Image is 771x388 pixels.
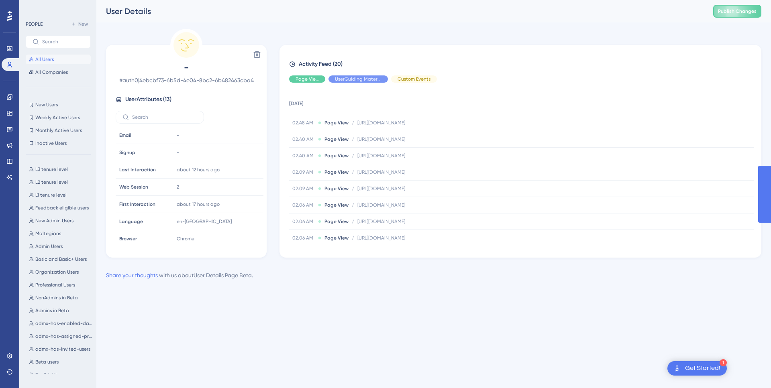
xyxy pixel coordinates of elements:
[35,282,75,288] span: Professional Users
[35,114,80,121] span: Weekly Active Users
[292,152,315,159] span: 02.40 AM
[35,217,73,224] span: New Admin Users
[26,100,91,110] button: New Users
[26,203,96,213] button: Feedback eligible users
[119,132,131,138] span: Email
[35,307,69,314] span: Admins in Beta
[357,185,405,192] span: [URL][DOMAIN_NAME]
[177,218,232,225] span: en-[GEOGRAPHIC_DATA]
[119,149,135,156] span: Signup
[35,320,92,327] span: admx-has-enabled-data-source
[324,185,349,192] span: Page View
[35,372,57,378] span: English UI
[177,149,179,156] span: -
[177,132,179,138] span: -
[335,76,381,82] span: UserGuiding Material
[26,344,96,354] button: admx-has-invited-users
[672,364,682,373] img: launcher-image-alternative-text
[26,21,43,27] div: PEOPLE
[357,169,405,175] span: [URL][DOMAIN_NAME]
[26,113,91,122] button: Weekly Active Users
[352,218,354,225] span: /
[324,152,349,159] span: Page View
[398,76,430,82] span: Custom Events
[299,59,343,69] span: Activity Feed (20)
[26,254,96,264] button: Basic and Basic+ Users
[26,216,96,225] button: New Admin Users
[35,69,68,75] span: All Companies
[35,256,87,262] span: Basic and Basic+ Users
[289,89,754,115] td: [DATE]
[125,95,171,104] span: User Attributes ( 13 )
[324,202,349,208] span: Page View
[177,167,220,173] time: about 12 hours ago
[132,114,197,120] input: Search
[26,331,96,341] button: admx-has-assigned-product
[324,235,349,241] span: Page View
[357,136,405,142] span: [URL][DOMAIN_NAME]
[35,127,82,134] span: Monthly Active Users
[26,229,96,238] button: Maltegians
[713,5,761,18] button: Publish Changes
[35,102,58,108] span: New Users
[116,61,257,74] span: -
[119,218,143,225] span: Language
[35,140,67,146] span: Inactive Users
[177,184,179,190] span: 2
[324,136,349,142] span: Page View
[26,357,96,367] button: Beta users
[292,202,315,208] span: 02.06 AM
[68,19,91,29] button: New
[26,67,91,77] button: All Companies
[35,179,68,185] span: L2 tenure level
[357,202,405,208] span: [URL][DOMAIN_NAME]
[35,192,67,198] span: L1 tenure level
[685,364,720,373] div: Get Started!
[26,370,96,380] button: English UI
[26,267,96,277] button: Organization Users
[352,152,354,159] span: /
[296,76,319,82] span: Page View
[26,319,96,328] button: admx-has-enabled-data-source
[352,120,354,126] span: /
[119,167,156,173] span: Last Interaction
[35,243,63,250] span: Admin Users
[106,6,693,17] div: User Details
[357,120,405,126] span: [URL][DOMAIN_NAME]
[26,177,96,187] button: L2 tenure level
[26,242,96,251] button: Admin Users
[292,235,315,241] span: 02.06 AM
[106,270,253,280] div: with us about User Details Page Beta .
[292,136,315,142] span: 02.40 AM
[26,190,96,200] button: L1 tenure level
[177,236,194,242] span: Chrome
[26,126,91,135] button: Monthly Active Users
[292,185,315,192] span: 02.09 AM
[35,346,90,352] span: admx-has-invited-users
[292,218,315,225] span: 02.06 AM
[35,230,61,237] span: Maltegians
[352,202,354,208] span: /
[42,39,84,45] input: Search
[352,185,354,192] span: /
[352,136,354,142] span: /
[352,235,354,241] span: /
[26,138,91,148] button: Inactive Users
[357,235,405,241] span: [URL][DOMAIN_NAME]
[106,272,158,278] a: Share your thoughts
[26,280,96,290] button: Professional Users
[116,75,257,85] span: # auth0|4ebcbf73-6b5d-4e04-8bc2-6b482463cba4
[177,201,220,207] time: about 17 hours ago
[718,8,757,14] span: Publish Changes
[119,236,137,242] span: Browser
[357,152,405,159] span: [URL][DOMAIN_NAME]
[35,295,78,301] span: NonAdmins in Beta
[35,205,89,211] span: Feedback eligible users
[26,165,96,174] button: L3 tenure level
[35,333,92,339] span: admx-has-assigned-product
[119,184,148,190] span: Web Session
[78,21,88,27] span: New
[324,169,349,175] span: Page View
[292,169,315,175] span: 02.09 AM
[26,293,96,303] button: NonAdmins in Beta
